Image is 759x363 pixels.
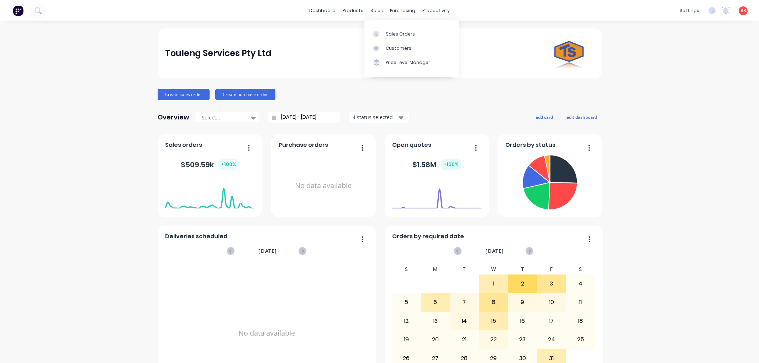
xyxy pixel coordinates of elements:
div: 2 [508,275,537,293]
div: 4 status selected [353,113,397,121]
div: 12 [392,312,421,330]
div: 5 [392,293,421,311]
span: Purchase orders [279,141,328,149]
div: 8 [479,293,508,311]
span: Open quotes [392,141,431,149]
button: Create purchase order [215,89,275,100]
span: [DATE] [485,247,504,255]
span: BR [740,7,746,14]
a: Customers [364,41,459,55]
span: Orders by status [505,141,555,149]
div: 23 [508,331,537,348]
div: 13 [421,312,450,330]
div: products [339,5,367,16]
div: 22 [479,331,508,348]
div: $ 1.58M [412,159,462,170]
div: productivity [419,5,453,16]
div: No data available [279,152,368,219]
div: 25 [566,331,595,348]
img: Factory [13,5,23,16]
div: Customers [386,45,411,52]
a: Price Level Manager [364,55,459,70]
div: 20 [421,331,450,348]
div: T [508,264,537,274]
div: 17 [537,312,566,330]
div: sales [367,5,386,16]
div: + 100 % [218,159,239,170]
button: add card [531,112,558,122]
button: 4 status selected [349,112,409,123]
div: T [450,264,479,274]
span: Deliveries scheduled [165,232,227,241]
div: 7 [450,293,479,311]
div: 15 [479,312,508,330]
div: S [392,264,421,274]
div: 11 [566,293,595,311]
div: settings [676,5,703,16]
div: 16 [508,312,537,330]
span: [DATE] [258,247,277,255]
div: purchasing [386,5,419,16]
div: W [479,264,508,274]
div: Price Level Manager [386,59,430,66]
div: + 100 % [441,159,462,170]
div: 10 [537,293,566,311]
a: dashboard [306,5,339,16]
div: 4 [566,275,595,293]
span: Sales orders [165,141,202,149]
div: 14 [450,312,479,330]
div: 21 [450,331,479,348]
div: S [566,264,595,274]
div: 19 [392,331,421,348]
div: M [421,264,450,274]
div: Touleng Services Pty Ltd [165,46,272,60]
button: edit dashboard [562,112,602,122]
div: $ 509.59k [181,159,239,170]
div: 18 [566,312,595,330]
div: 6 [421,293,450,311]
div: 9 [508,293,537,311]
div: 24 [537,331,566,348]
div: F [537,264,566,274]
div: Overview [158,110,189,124]
div: Sales Orders [386,31,415,37]
div: 1 [479,275,508,293]
div: 3 [537,275,566,293]
button: Create sales order [158,89,210,100]
img: Touleng Services Pty Ltd [544,28,594,78]
a: Sales Orders [364,27,459,41]
span: Orders by required date [392,232,464,241]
